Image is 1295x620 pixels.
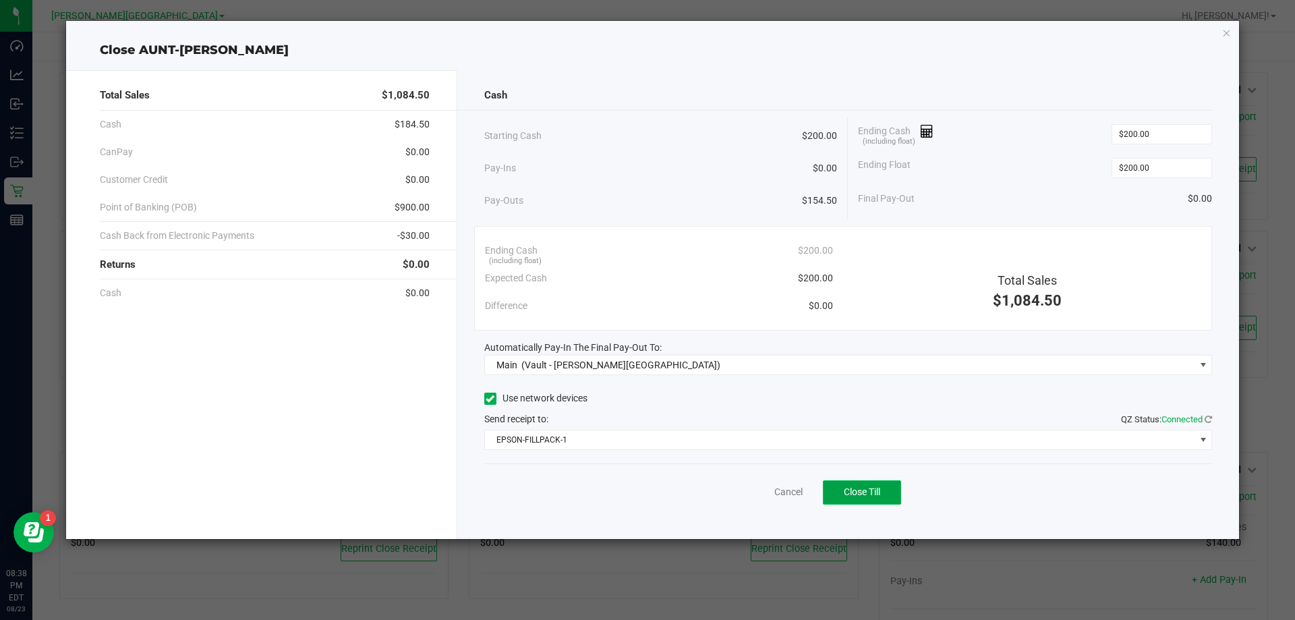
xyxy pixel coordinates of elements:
span: Difference [485,299,527,313]
span: $154.50 [802,194,837,208]
iframe: Resource center [13,512,54,553]
span: $0.00 [403,257,430,273]
span: $0.00 [809,299,833,313]
span: Customer Credit [100,173,168,187]
span: Starting Cash [484,129,542,143]
a: Cancel [774,485,803,499]
span: Close Till [844,486,880,497]
button: Close Till [823,480,901,505]
span: Automatically Pay-In The Final Pay-Out To: [484,342,662,353]
span: $0.00 [813,161,837,175]
span: $200.00 [798,244,833,258]
iframe: Resource center unread badge [40,510,56,526]
span: Send receipt to: [484,414,548,424]
span: $0.00 [1188,192,1212,206]
span: $184.50 [395,117,430,132]
span: Final Pay-Out [858,192,915,206]
span: $900.00 [395,200,430,215]
div: Returns [100,250,430,279]
span: EPSON-FILLPACK-1 [485,430,1195,449]
span: Main [496,360,517,370]
span: -$30.00 [397,229,430,243]
span: (including float) [489,256,542,267]
span: $0.00 [405,173,430,187]
span: Pay-Ins [484,161,516,175]
span: Cash [100,117,121,132]
span: Cash Back from Electronic Payments [100,229,254,243]
span: $1,084.50 [382,88,430,103]
span: QZ Status: [1121,414,1212,424]
span: $200.00 [802,129,837,143]
span: (Vault - [PERSON_NAME][GEOGRAPHIC_DATA]) [521,360,720,370]
span: Pay-Outs [484,194,523,208]
span: Total Sales [100,88,150,103]
span: $0.00 [405,145,430,159]
span: Connected [1161,414,1203,424]
span: $200.00 [798,271,833,285]
span: Ending Cash [485,244,538,258]
span: Total Sales [998,273,1057,287]
span: (including float) [863,136,915,148]
span: Cash [100,286,121,300]
span: CanPay [100,145,133,159]
span: Cash [484,88,507,103]
div: Close AUNT-[PERSON_NAME] [66,41,1240,59]
span: $1,084.50 [993,292,1062,309]
span: Ending Cash [858,124,933,144]
span: Expected Cash [485,271,547,285]
label: Use network devices [484,391,587,405]
span: $0.00 [405,286,430,300]
span: Ending Float [858,158,911,178]
span: Point of Banking (POB) [100,200,197,215]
